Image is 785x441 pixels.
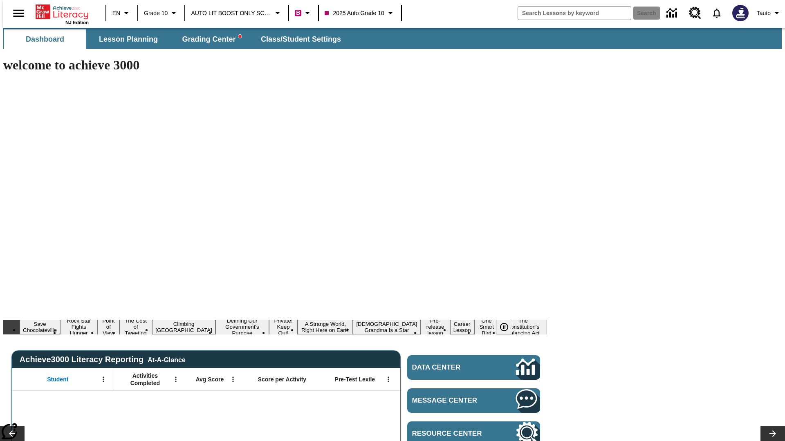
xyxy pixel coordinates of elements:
[98,316,119,337] button: Slide 3 Point of View
[732,5,749,21] img: Avatar
[182,35,241,44] span: Grading Center
[191,9,271,18] span: AUTO LIT BOOST ONLY SCHOOL
[3,58,547,73] h1: welcome to achieve 3000
[296,8,300,18] span: B
[112,9,120,18] span: EN
[188,6,286,20] button: School: AUTO LIT BOOST ONLY SCHOOL, Select your school
[87,29,169,49] button: Lesson Planning
[335,376,375,383] span: Pre-Test Lexile
[412,396,491,405] span: Message Center
[474,316,499,337] button: Slide 12 One Smart Bird
[684,2,706,24] a: Resource Center, Will open in new tab
[20,355,186,364] span: Achieve3000 Literacy Reporting
[97,373,110,385] button: Open Menu
[215,316,269,337] button: Slide 6 Defining Our Government's Purpose
[496,320,512,334] button: Pause
[60,316,98,337] button: Slide 2 Rock Star Fights Hunger
[3,28,782,49] div: SubNavbar
[238,35,242,38] svg: writing assistant alert
[171,29,253,49] button: Grading Center
[26,35,64,44] span: Dashboard
[412,363,489,372] span: Data Center
[4,29,86,49] button: Dashboard
[109,6,135,20] button: Language: EN, Select a language
[496,320,520,334] div: Pause
[7,1,31,25] button: Open side menu
[148,355,185,364] div: At-A-Glance
[99,35,158,44] span: Lesson Planning
[261,35,341,44] span: Class/Student Settings
[407,355,540,380] a: Data Center
[20,320,60,334] button: Slide 1 Save Chocolateville
[65,20,89,25] span: NJ Edition
[144,9,168,18] span: Grade 10
[292,6,316,20] button: Boost Class color is violet red. Change class color
[3,29,348,49] div: SubNavbar
[353,320,420,334] button: Slide 9 South Korean Grandma Is a Star
[662,2,684,24] a: Data Center
[269,316,298,337] button: Slide 7 Private! Keep Out!
[141,6,182,20] button: Grade: Grade 10, Select a grade
[499,316,547,337] button: Slide 13 The Constitution's Balancing Act
[754,6,785,20] button: Profile/Settings
[421,316,450,337] button: Slide 10 Pre-release lesson
[518,7,631,20] input: search field
[118,372,172,387] span: Activities Completed
[47,376,68,383] span: Student
[407,388,540,413] a: Message Center
[757,9,771,18] span: Tauto
[412,430,491,438] span: Resource Center
[170,373,182,385] button: Open Menu
[195,376,224,383] span: Avg Score
[450,320,474,334] button: Slide 11 Career Lesson
[36,3,89,25] div: Home
[36,4,89,20] a: Home
[227,373,239,385] button: Open Menu
[298,320,353,334] button: Slide 8 A Strange World, Right Here on Earth
[258,376,307,383] span: Score per Activity
[119,316,152,337] button: Slide 4 The Cost of Tweeting
[727,2,754,24] button: Select a new avatar
[152,320,215,334] button: Slide 5 Climbing Mount Tai
[706,2,727,24] a: Notifications
[254,29,348,49] button: Class/Student Settings
[382,373,395,385] button: Open Menu
[325,9,384,18] span: 2025 Auto Grade 10
[760,426,785,441] button: Lesson carousel, Next
[321,6,398,20] button: Class: 2025 Auto Grade 10, Select your class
